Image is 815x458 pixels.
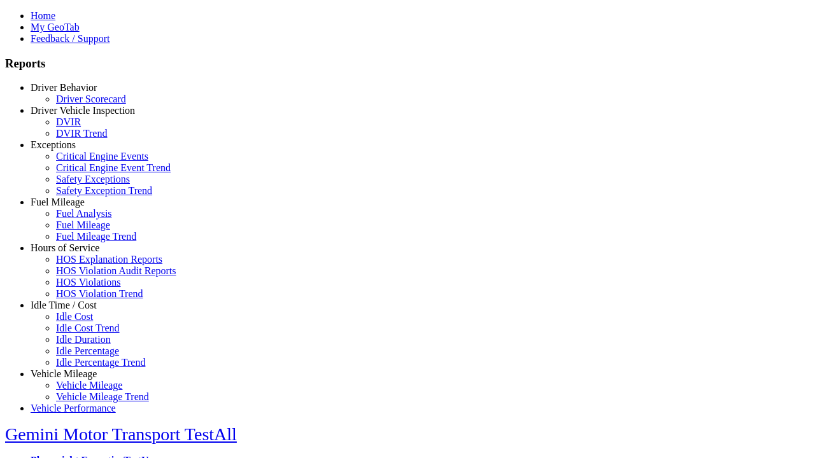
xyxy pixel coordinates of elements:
[56,254,162,265] a: HOS Explanation Reports
[31,139,76,150] a: Exceptions
[31,10,55,21] a: Home
[56,219,110,230] a: Fuel Mileage
[31,368,97,379] a: Vehicle Mileage
[56,380,122,391] a: Vehicle Mileage
[5,424,237,444] a: Gemini Motor Transport TestAll
[31,300,97,310] a: Idle Time / Cost
[31,105,135,116] a: Driver Vehicle Inspection
[31,33,110,44] a: Feedback / Support
[56,174,130,184] a: Safety Exceptions
[56,345,119,356] a: Idle Percentage
[31,242,99,253] a: Hours of Service
[56,162,171,173] a: Critical Engine Event Trend
[56,311,93,322] a: Idle Cost
[56,334,111,345] a: Idle Duration
[56,185,152,196] a: Safety Exception Trend
[56,231,136,242] a: Fuel Mileage Trend
[56,265,176,276] a: HOS Violation Audit Reports
[56,277,120,288] a: HOS Violations
[56,208,112,219] a: Fuel Analysis
[56,391,149,402] a: Vehicle Mileage Trend
[56,288,143,299] a: HOS Violation Trend
[31,403,116,413] a: Vehicle Performance
[56,357,145,368] a: Idle Percentage Trend
[56,116,81,127] a: DVIR
[56,94,126,104] a: Driver Scorecard
[31,197,85,207] a: Fuel Mileage
[56,151,148,162] a: Critical Engine Events
[5,57,810,71] h3: Reports
[56,323,120,333] a: Idle Cost Trend
[31,22,80,32] a: My GeoTab
[31,82,97,93] a: Driver Behavior
[56,128,107,139] a: DVIR Trend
